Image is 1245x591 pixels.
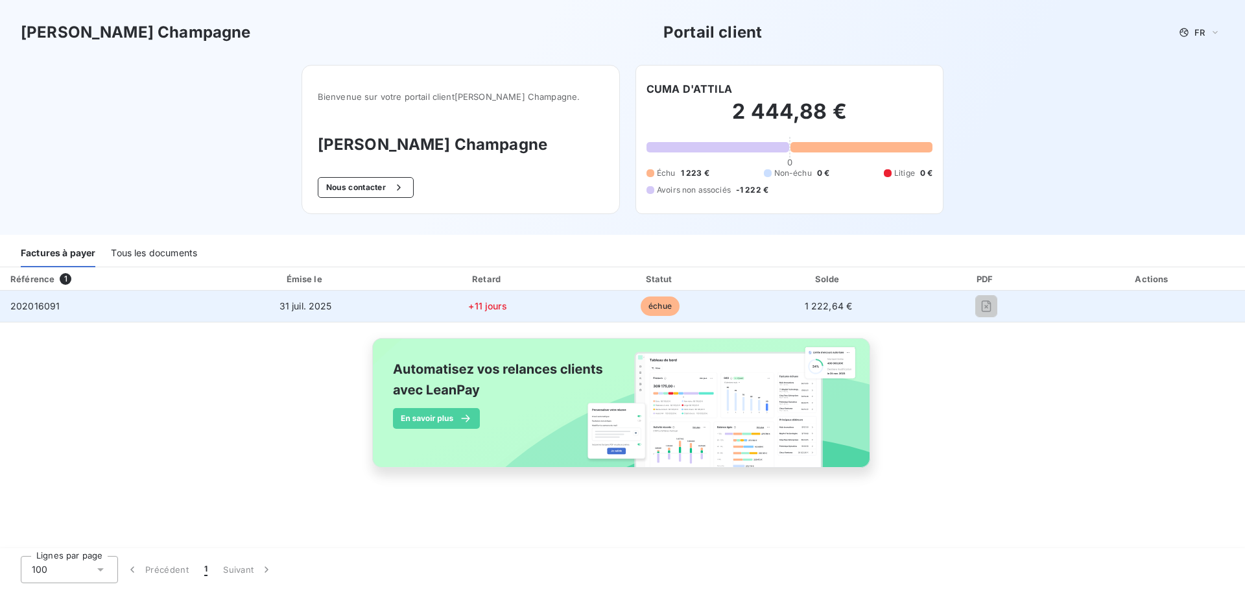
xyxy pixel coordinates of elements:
[663,21,762,44] h3: Portail client
[817,167,829,179] span: 0 €
[787,157,792,167] span: 0
[748,272,908,285] div: Solde
[681,167,709,179] span: 1 223 €
[32,563,47,576] span: 100
[21,240,95,267] div: Factures à payer
[1194,27,1205,38] span: FR
[118,556,196,583] button: Précédent
[774,167,812,179] span: Non-échu
[641,296,680,316] span: échue
[646,81,732,97] h6: CUMA D'ATTILA
[318,133,604,156] h3: [PERSON_NAME] Champagne
[403,272,573,285] div: Retard
[318,91,604,102] span: Bienvenue sur votre portail client [PERSON_NAME] Champagne .
[578,272,743,285] div: Statut
[894,167,915,179] span: Litige
[60,273,71,285] span: 1
[111,240,197,267] div: Tous les documents
[914,272,1058,285] div: PDF
[736,184,768,196] span: -1 222 €
[10,300,60,311] span: 202016091
[468,300,506,311] span: +11 jours
[657,167,676,179] span: Échu
[279,300,332,311] span: 31 juil. 2025
[204,563,207,576] span: 1
[10,274,54,284] div: Référence
[920,167,932,179] span: 0 €
[361,330,884,490] img: banner
[657,184,731,196] span: Avoirs non associés
[318,177,414,198] button: Nous contacter
[1063,272,1242,285] div: Actions
[805,300,853,311] span: 1 222,64 €
[196,556,215,583] button: 1
[646,99,932,138] h2: 2 444,88 €
[215,556,281,583] button: Suivant
[213,272,398,285] div: Émise le
[21,21,250,44] h3: [PERSON_NAME] Champagne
